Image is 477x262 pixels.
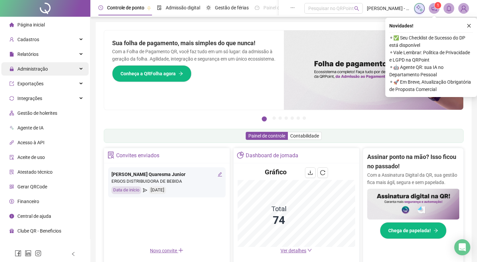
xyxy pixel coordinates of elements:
button: 3 [279,116,282,120]
span: 1 [437,3,439,8]
span: Agente de IA [17,125,44,130]
span: close [467,23,471,28]
button: Conheça a QRFolha agora [112,65,191,82]
span: Gestão de holerites [17,110,57,116]
span: [PERSON_NAME] - Ergos Distribuidora [367,5,410,12]
span: ⚬ 🚀 Em Breve, Atualização Obrigatória de Proposta Comercial [389,78,473,93]
span: Administração [17,66,48,72]
div: ERGOS DISTRIBUIDORA DE BEBIDA [111,178,222,185]
span: lock [9,67,14,71]
span: down [307,248,312,253]
span: Admissão digital [166,5,200,10]
span: file [9,52,14,57]
span: pushpin [147,6,151,10]
span: Conheça a QRFolha agora [121,70,176,77]
img: 93446 [459,3,469,13]
span: qrcode [9,184,14,189]
span: edit [218,172,222,177]
span: Acesso à API [17,140,45,145]
sup: 1 [434,2,441,9]
span: Atestado técnico [17,169,53,175]
span: Clube QR - Beneficios [17,228,61,234]
span: Novidades ! [389,22,413,29]
span: Ver detalhes [281,248,306,253]
span: Controle de ponto [107,5,144,10]
button: 7 [303,116,306,120]
div: Dashboard de jornada [246,150,298,161]
button: 4 [285,116,288,120]
h2: Sua folha de pagamento, mais simples do que nunca! [112,38,276,48]
span: audit [9,155,14,160]
span: Gerar QRCode [17,184,47,189]
div: [PERSON_NAME] Quaresma Junior [111,171,222,178]
span: ⚬ ✅ Seu Checklist de Sucesso do DP está disponível [389,34,473,49]
span: ⚬ Vale Lembrar: Política de Privacidade e LGPD na QRPoint [389,49,473,64]
button: 6 [297,116,300,120]
span: Cadastros [17,37,39,42]
span: solution [9,170,14,174]
span: sync [9,96,14,101]
span: info-circle [9,214,14,219]
div: Convites enviados [116,150,159,161]
span: clock-circle [98,5,103,10]
span: Painel do DP [263,5,290,10]
span: instagram [35,250,42,257]
span: ellipsis [290,5,295,10]
span: api [9,140,14,145]
span: arrow-right [178,71,183,76]
span: home [9,22,14,27]
button: 1 [262,116,267,121]
span: Relatórios [17,52,38,57]
span: Aceite de uso [17,155,45,160]
button: 5 [291,116,294,120]
img: sparkle-icon.fc2bf0ac1784a2077858766a79e2daf3.svg [416,5,423,12]
span: plus [178,248,183,253]
div: [DATE] [149,186,166,194]
span: notification [431,5,437,11]
span: ⚬ 🤖 Agente QR: sua IA no Departamento Pessoal [389,64,473,78]
span: Financeiro [17,199,39,204]
span: send [143,186,147,194]
span: pie-chart [237,152,244,159]
span: reload [320,170,325,175]
div: Open Intercom Messenger [454,239,470,255]
span: Exportações [17,81,44,86]
button: Chega de papelada! [380,222,447,239]
span: dashboard [255,5,259,10]
span: Painel de controle [248,133,285,139]
a: Ver detalhes down [281,248,312,253]
span: Página inicial [17,22,45,27]
span: user-add [9,37,14,42]
span: sun [206,5,211,10]
span: Chega de papelada! [388,227,431,234]
h4: Gráfico [265,167,287,177]
div: Data de início [111,186,141,194]
h2: Assinar ponto na mão? Isso ficou no passado! [367,152,460,171]
img: banner%2F02c71560-61a6-44d4-94b9-c8ab97240462.png [367,189,460,220]
span: Gestão de férias [215,5,249,10]
span: dollar [9,199,14,204]
span: solution [107,152,114,159]
span: search [354,6,359,11]
span: arrow-right [433,228,438,233]
button: 2 [272,116,276,120]
span: download [308,170,313,175]
span: Central de ajuda [17,213,51,219]
span: facebook [15,250,21,257]
span: Novo convite [150,248,183,253]
span: Integrações [17,96,42,101]
span: left [71,252,76,256]
span: gift [9,229,14,233]
span: bell [446,5,452,11]
span: apartment [9,111,14,115]
p: Com a Folha de Pagamento QR, você faz tudo em um só lugar: da admissão à geração da folha. Agilid... [112,48,276,63]
span: linkedin [25,250,31,257]
img: banner%2F8d14a306-6205-4263-8e5b-06e9a85ad873.png [284,30,464,110]
span: Contabilidade [290,133,319,139]
span: export [9,81,14,86]
p: Com a Assinatura Digital da QR, sua gestão fica mais ágil, segura e sem papelada. [367,171,460,186]
span: file-done [157,5,162,10]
